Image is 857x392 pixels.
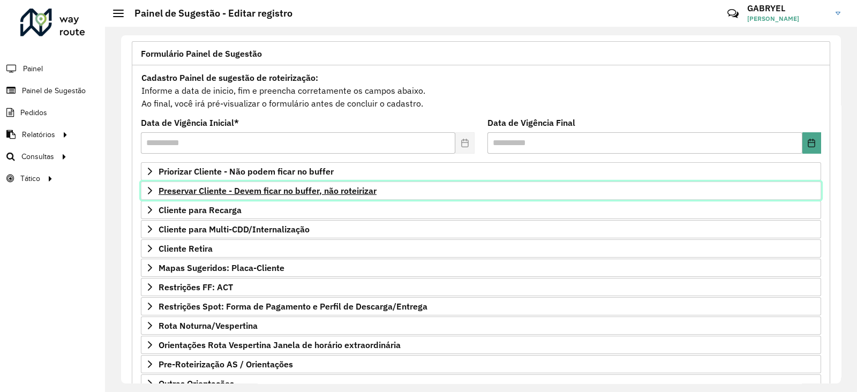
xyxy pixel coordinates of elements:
span: Painel de Sugestão [22,85,86,96]
div: Informe a data de inicio, fim e preencha corretamente os campos abaixo. Ao final, você irá pré-vi... [141,71,821,110]
a: Orientações Rota Vespertina Janela de horário extraordinária [141,336,821,354]
a: Mapas Sugeridos: Placa-Cliente [141,259,821,277]
a: Cliente Retira [141,239,821,258]
span: Restrições FF: ACT [159,283,233,291]
span: Mapas Sugeridos: Placa-Cliente [159,263,284,272]
h3: GABRYEL [747,3,828,13]
span: Pre-Roteirização AS / Orientações [159,360,293,368]
a: Restrições FF: ACT [141,278,821,296]
label: Data de Vigência Inicial [141,116,239,129]
span: Priorizar Cliente - Não podem ficar no buffer [159,167,334,176]
span: Rota Noturna/Vespertina [159,321,258,330]
span: Preservar Cliente - Devem ficar no buffer, não roteirizar [159,186,377,195]
span: Outras Orientações [159,379,234,388]
span: Orientações Rota Vespertina Janela de horário extraordinária [159,341,401,349]
a: Priorizar Cliente - Não podem ficar no buffer [141,162,821,180]
span: Relatórios [22,129,55,140]
span: Painel [23,63,43,74]
a: Pre-Roteirização AS / Orientações [141,355,821,373]
span: Pedidos [20,107,47,118]
span: Cliente para Recarga [159,206,242,214]
span: Cliente Retira [159,244,213,253]
span: Tático [20,173,40,184]
span: [PERSON_NAME] [747,14,828,24]
h2: Painel de Sugestão - Editar registro [124,7,292,19]
span: Formulário Painel de Sugestão [141,49,262,58]
a: Preservar Cliente - Devem ficar no buffer, não roteirizar [141,182,821,200]
label: Data de Vigência Final [487,116,575,129]
a: Cliente para Recarga [141,201,821,219]
a: Cliente para Multi-CDD/Internalização [141,220,821,238]
span: Consultas [21,151,54,162]
button: Choose Date [802,132,821,154]
strong: Cadastro Painel de sugestão de roteirização: [141,72,318,83]
a: Restrições Spot: Forma de Pagamento e Perfil de Descarga/Entrega [141,297,821,315]
span: Cliente para Multi-CDD/Internalização [159,225,310,233]
a: Rota Noturna/Vespertina [141,316,821,335]
a: Contato Rápido [721,2,745,25]
span: Restrições Spot: Forma de Pagamento e Perfil de Descarga/Entrega [159,302,427,311]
